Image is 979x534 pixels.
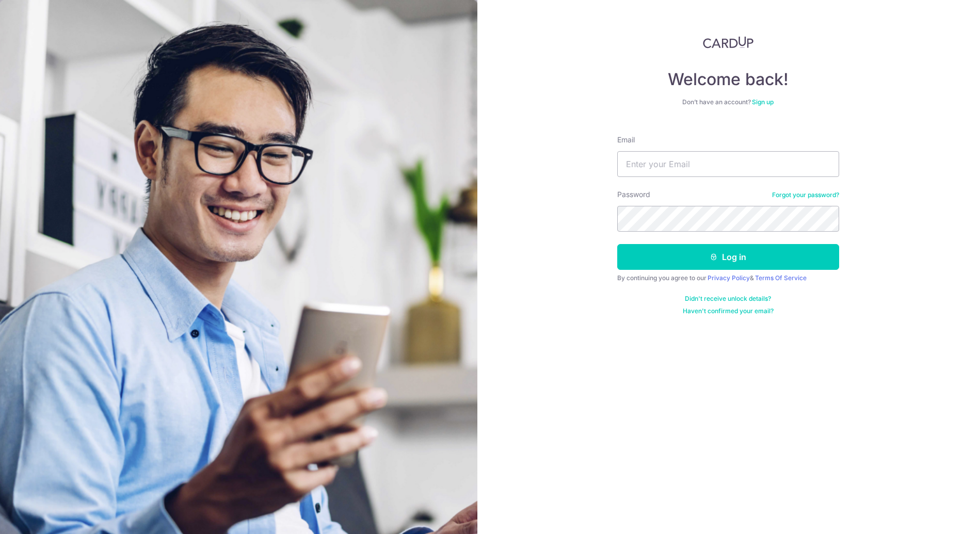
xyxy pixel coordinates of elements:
[617,244,839,270] button: Log in
[752,98,774,106] a: Sign up
[683,307,774,315] a: Haven't confirmed your email?
[617,189,650,200] label: Password
[685,295,771,303] a: Didn't receive unlock details?
[772,191,839,199] a: Forgot your password?
[703,36,753,48] img: CardUp Logo
[617,151,839,177] input: Enter your Email
[617,274,839,282] div: By continuing you agree to our &
[617,98,839,106] div: Don’t have an account?
[617,135,635,145] label: Email
[617,69,839,90] h4: Welcome back!
[708,274,750,282] a: Privacy Policy
[755,274,807,282] a: Terms Of Service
